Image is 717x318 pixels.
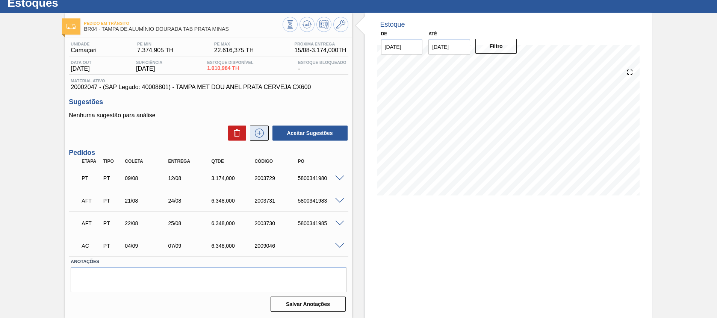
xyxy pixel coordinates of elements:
[295,42,346,46] span: Próxima Entrega
[69,98,348,106] h3: Sugestões
[80,215,102,232] div: Aguardando Fornecimento
[166,159,215,164] div: Entrega
[253,175,301,181] div: 2003729
[80,238,102,254] div: Aguardando Composição de Carga
[209,175,258,181] div: 3.174,000
[71,256,346,267] label: Anotações
[123,220,171,226] div: 22/08/2025
[296,220,344,226] div: 5800341985
[137,42,174,46] span: PE MIN
[253,198,301,204] div: 2003731
[67,24,76,29] img: Ícone
[101,198,124,204] div: Pedido de Transferência
[380,21,405,29] div: Estoque
[166,175,215,181] div: 12/08/2025
[71,65,91,72] span: [DATE]
[71,84,346,91] span: 20002047 - (SAP Legado: 40008801) - TAMPA MET DOU ANEL PRATA CERVEJA CX600
[80,192,102,209] div: Aguardando Fornecimento
[296,198,344,204] div: 5800341983
[82,243,100,249] p: AC
[123,198,171,204] div: 21/08/2025
[82,220,100,226] p: AFT
[381,31,387,36] label: De
[246,126,269,141] div: Nova sugestão
[71,42,96,46] span: Unidade
[296,175,344,181] div: 5800341980
[123,243,171,249] div: 04/09/2025
[71,79,346,83] span: Material ativo
[224,126,246,141] div: Excluir Sugestões
[166,220,215,226] div: 25/08/2025
[269,125,348,141] div: Aceitar Sugestões
[136,60,162,65] span: Suficiência
[296,60,348,72] div: -
[272,126,348,141] button: Aceitar Sugestões
[300,17,315,32] button: Atualizar Gráfico
[80,170,102,186] div: Pedido em Trânsito
[71,47,96,54] span: Camaçari
[428,39,470,55] input: dd/mm/yyyy
[123,175,171,181] div: 09/08/2025
[136,65,162,72] span: [DATE]
[123,159,171,164] div: Coleta
[214,47,254,54] span: 22.616,375 TH
[283,17,298,32] button: Visão Geral dos Estoques
[207,60,253,65] span: Estoque Disponível
[69,149,348,157] h3: Pedidos
[333,17,348,32] button: Ir ao Master Data / Geral
[137,47,174,54] span: 7.374,905 TH
[84,21,282,26] span: Pedido em Trânsito
[253,220,301,226] div: 2003730
[271,297,346,312] button: Salvar Anotações
[253,159,301,164] div: Código
[82,175,100,181] p: PT
[253,243,301,249] div: 2009046
[101,175,124,181] div: Pedido de Transferência
[298,60,346,65] span: Estoque Bloqueado
[316,17,331,32] button: Programar Estoque
[101,220,124,226] div: Pedido de Transferência
[166,243,215,249] div: 07/09/2025
[428,31,437,36] label: Até
[80,159,102,164] div: Etapa
[82,198,100,204] p: AFT
[209,159,258,164] div: Qtde
[101,159,124,164] div: Tipo
[209,220,258,226] div: 6.348,000
[166,198,215,204] div: 24/08/2025
[296,159,344,164] div: PO
[214,42,254,46] span: PE MAX
[209,243,258,249] div: 6.348,000
[69,112,348,119] p: Nenhuma sugestão para análise
[381,39,423,55] input: dd/mm/yyyy
[71,60,91,65] span: Data out
[84,26,282,32] span: BR04 - TAMPA DE ALUMÍNIO DOURADA TAB PRATA MINAS
[209,198,258,204] div: 6.348,000
[295,47,346,54] span: 15/08 - 3.174,000 TH
[101,243,124,249] div: Pedido de Transferência
[207,65,253,71] span: 1.010,984 TH
[475,39,517,54] button: Filtro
